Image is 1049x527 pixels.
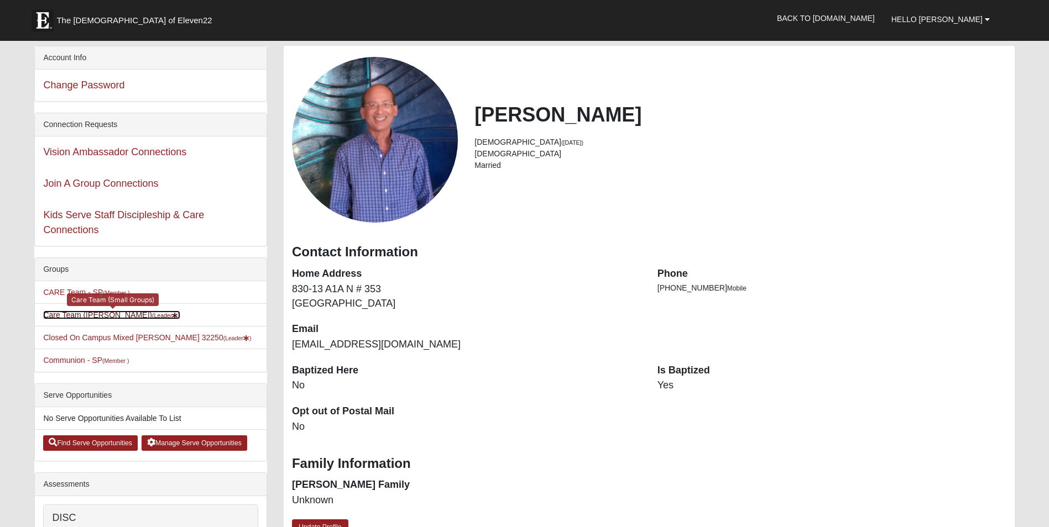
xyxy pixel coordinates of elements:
dd: 830-13 A1A N # 353 [GEOGRAPHIC_DATA] [292,282,641,310]
dt: Baptized Here [292,363,641,378]
dd: Unknown [292,493,641,508]
h3: Family Information [292,456,1006,472]
a: The [DEMOGRAPHIC_DATA] of Eleven22 [26,4,247,31]
div: Account Info [35,46,267,70]
small: (Member ) [102,357,129,364]
dt: [PERSON_NAME] Family [292,478,641,492]
small: (Leader ) [223,335,252,341]
a: View Fullsize Photo [292,57,458,223]
li: [DEMOGRAPHIC_DATA] [474,136,1006,148]
small: (Member ) [103,289,129,296]
a: Find Serve Opportunities [43,435,138,451]
dt: Is Baptized [657,363,1006,378]
li: [DEMOGRAPHIC_DATA] [474,148,1006,160]
a: Join A Group Connections [43,178,158,189]
h3: Contact Information [292,244,1006,260]
dd: No [292,420,641,434]
a: CARE Team - SP(Member ) [43,288,129,297]
dt: Phone [657,267,1006,281]
small: (Leader ) [152,312,180,319]
span: The [DEMOGRAPHIC_DATA] of Eleven22 [56,15,212,26]
li: No Serve Opportunities Available To List [35,407,267,430]
dd: No [292,378,641,393]
dd: [EMAIL_ADDRESS][DOMAIN_NAME] [292,338,641,352]
dt: Opt out of Postal Mail [292,404,641,419]
dt: Email [292,322,641,336]
div: Assessments [35,473,267,496]
dt: Home Address [292,267,641,281]
a: Back to [DOMAIN_NAME] [769,4,883,32]
div: Groups [35,258,267,281]
div: Care Team (Small Groups) [67,293,159,306]
li: [PHONE_NUMBER] [657,282,1006,294]
div: Serve Opportunities [35,384,267,407]
a: Kids Serve Staff Discipleship & Care Connections [43,209,204,235]
a: Communion - SP(Member ) [43,356,129,365]
a: Change Password [43,80,124,91]
a: Manage Serve Opportunities [142,435,247,451]
dd: Yes [657,378,1006,393]
a: Care Team ([PERSON_NAME])(Leader) [43,310,180,319]
a: Closed On Campus Mixed [PERSON_NAME] 32250(Leader) [43,333,251,342]
img: Eleven22 logo [32,9,54,31]
a: Hello [PERSON_NAME] [883,6,998,33]
small: ([DATE]) [561,139,583,146]
li: Married [474,160,1006,171]
span: Hello [PERSON_NAME] [891,15,983,24]
a: Vision Ambassador Connections [43,146,186,157]
div: Connection Requests [35,113,267,136]
h2: [PERSON_NAME] [474,103,1006,127]
span: Mobile [727,284,747,292]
